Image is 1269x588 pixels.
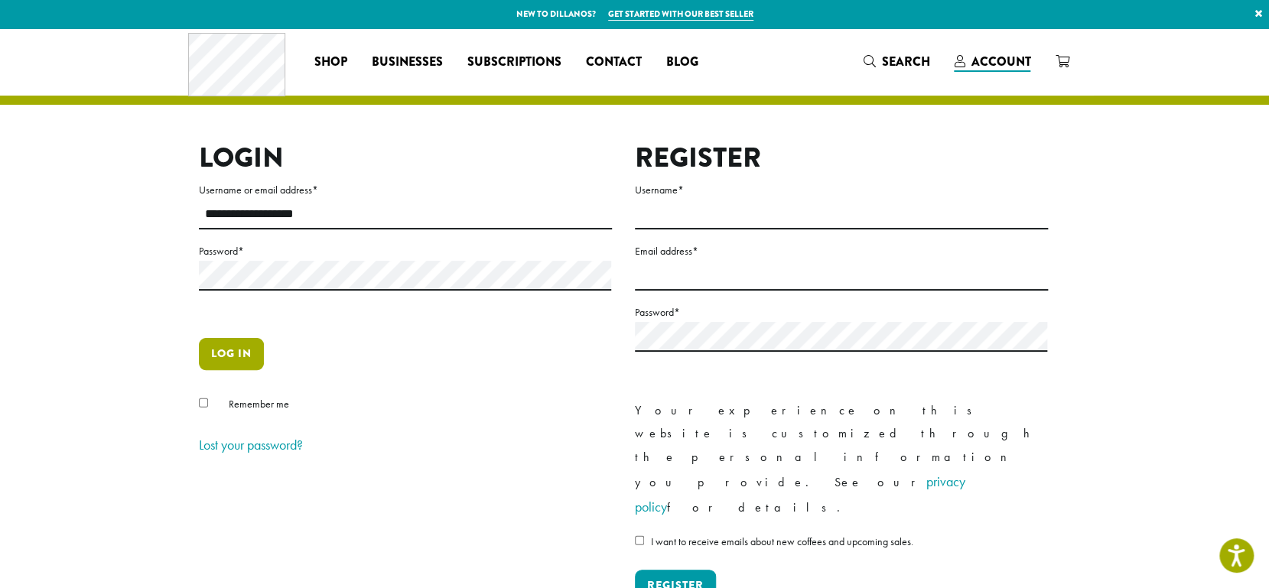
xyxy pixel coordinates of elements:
[881,53,929,70] span: Search
[635,399,1048,520] p: Your experience on this website is customized through the personal information you provide. See o...
[666,53,698,72] span: Blog
[372,53,443,72] span: Businesses
[635,473,965,516] a: privacy policy
[971,53,1030,70] span: Account
[635,303,1048,322] label: Password
[199,338,264,370] button: Log in
[650,534,913,548] span: I want to receive emails about new coffees and upcoming sales.
[467,53,561,72] span: Subscriptions
[199,242,612,261] label: Password
[199,436,303,453] a: Lost your password?
[586,53,642,72] span: Contact
[635,141,1048,174] h2: Register
[199,180,612,200] label: Username or email address
[635,180,1048,200] label: Username
[314,53,347,72] span: Shop
[608,8,753,21] a: Get started with our best seller
[229,397,289,411] span: Remember me
[302,50,360,74] a: Shop
[635,535,645,545] input: I want to receive emails about new coffees and upcoming sales.
[851,49,942,74] a: Search
[199,141,612,174] h2: Login
[635,242,1048,261] label: Email address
